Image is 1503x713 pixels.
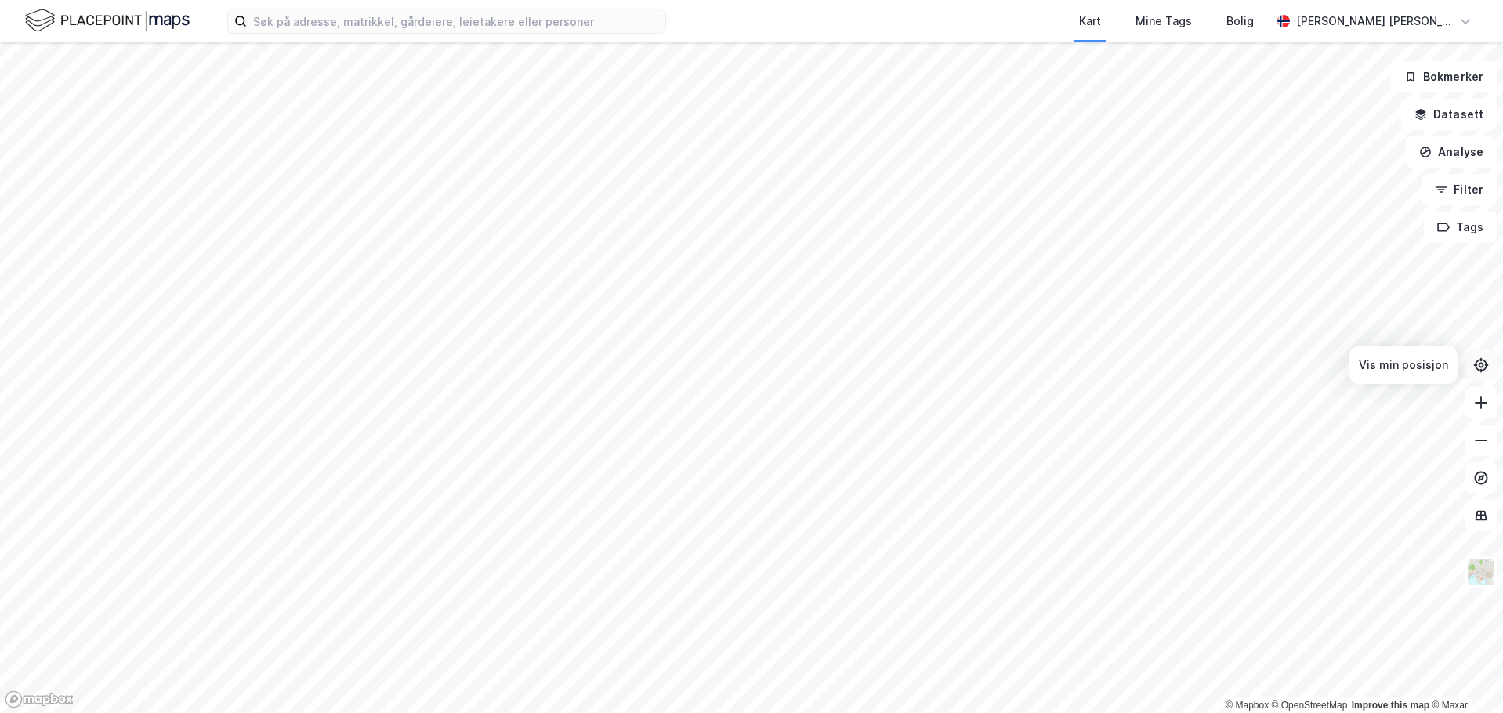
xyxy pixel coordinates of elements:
[1422,174,1497,205] button: Filter
[1135,12,1192,31] div: Mine Tags
[1425,638,1503,713] div: Kontrollprogram for chat
[1466,557,1496,587] img: Z
[1425,638,1503,713] iframe: Chat Widget
[25,7,190,34] img: logo.f888ab2527a4732fd821a326f86c7f29.svg
[1406,136,1497,168] button: Analyse
[247,9,665,33] input: Søk på adresse, matrikkel, gårdeiere, leietakere eller personer
[5,690,74,708] a: Mapbox homepage
[1401,99,1497,130] button: Datasett
[1391,61,1497,92] button: Bokmerker
[1226,12,1254,31] div: Bolig
[1226,700,1269,711] a: Mapbox
[1296,12,1453,31] div: [PERSON_NAME] [PERSON_NAME]
[1079,12,1101,31] div: Kart
[1352,700,1429,711] a: Improve this map
[1424,212,1497,243] button: Tags
[1272,700,1348,711] a: OpenStreetMap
